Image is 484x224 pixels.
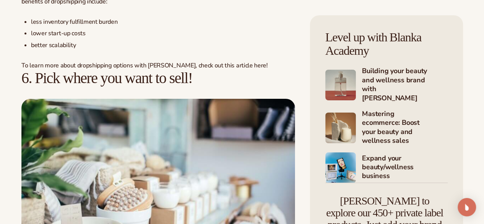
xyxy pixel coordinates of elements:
[325,110,448,146] a: Shopify Image 3 Mastering ecommerce: Boost your beauty and wellness sales
[31,18,295,26] li: less inventory fulfillment burden
[325,152,448,183] a: Shopify Image 4 Expand your beauty/wellness business
[325,113,356,143] img: Shopify Image 3
[325,152,356,183] img: Shopify Image 4
[325,67,448,103] a: Shopify Image 2 Building your beauty and wellness brand with [PERSON_NAME]
[458,198,476,216] div: Open Intercom Messenger
[362,110,448,146] h4: Mastering ecommerce: Boost your beauty and wellness sales
[21,62,295,70] p: To learn more about dropshipping options with [PERSON_NAME], check out this article here!
[362,67,448,103] h4: Building your beauty and wellness brand with [PERSON_NAME]
[21,70,295,87] h2: 6. Pick where you want to sell!
[31,29,295,38] li: lower start-up costs
[31,41,295,49] li: better scalability
[362,154,448,181] h4: Expand your beauty/wellness business
[325,31,448,57] h4: Level up with Blanka Academy
[325,70,356,100] img: Shopify Image 2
